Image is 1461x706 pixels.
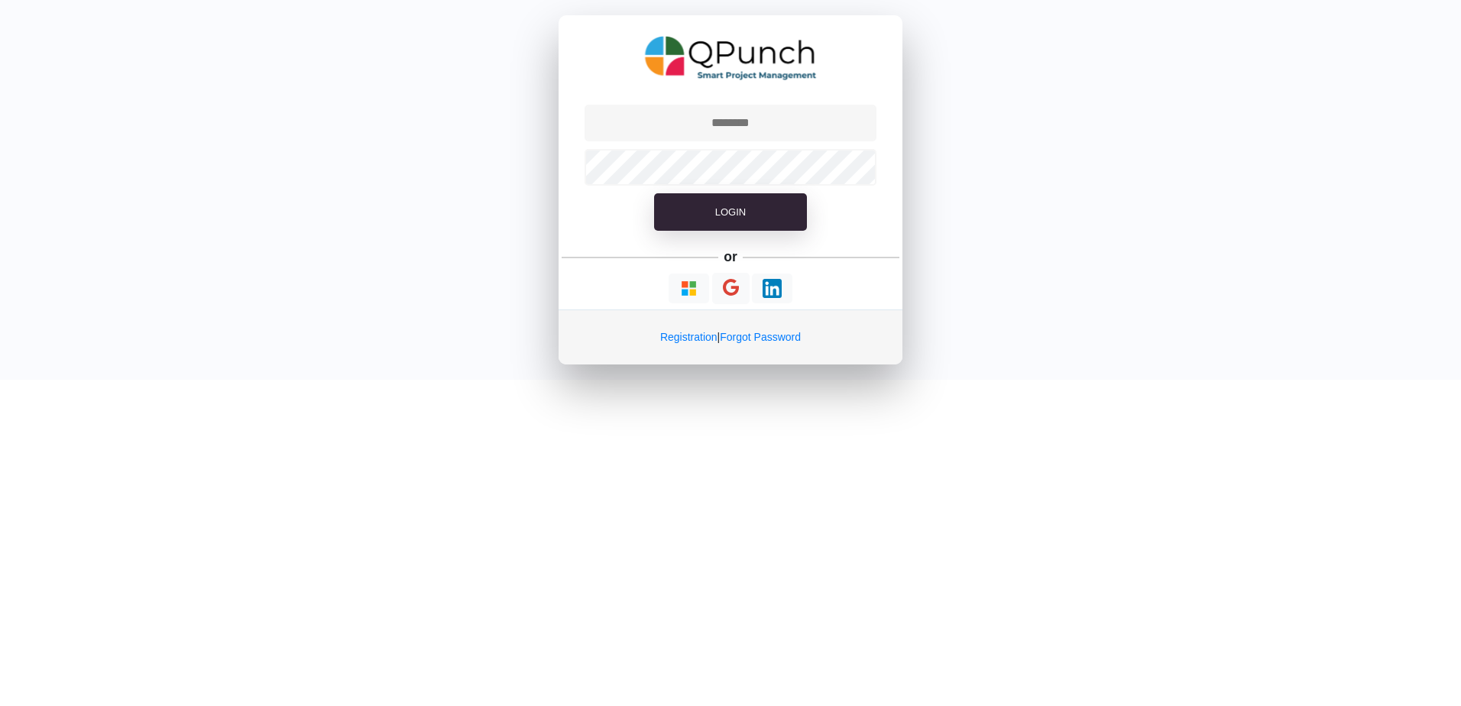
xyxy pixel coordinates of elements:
div: | [559,309,902,364]
button: Continue With LinkedIn [752,274,792,303]
button: Continue With Google [712,273,750,304]
img: Loading... [679,279,698,298]
button: Continue With Microsoft Azure [669,274,709,303]
span: Login [715,206,746,218]
a: Forgot Password [720,331,801,343]
img: QPunch [645,31,817,86]
h5: or [721,246,740,267]
a: Registration [660,331,718,343]
img: Loading... [763,279,782,298]
button: Login [654,193,807,232]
